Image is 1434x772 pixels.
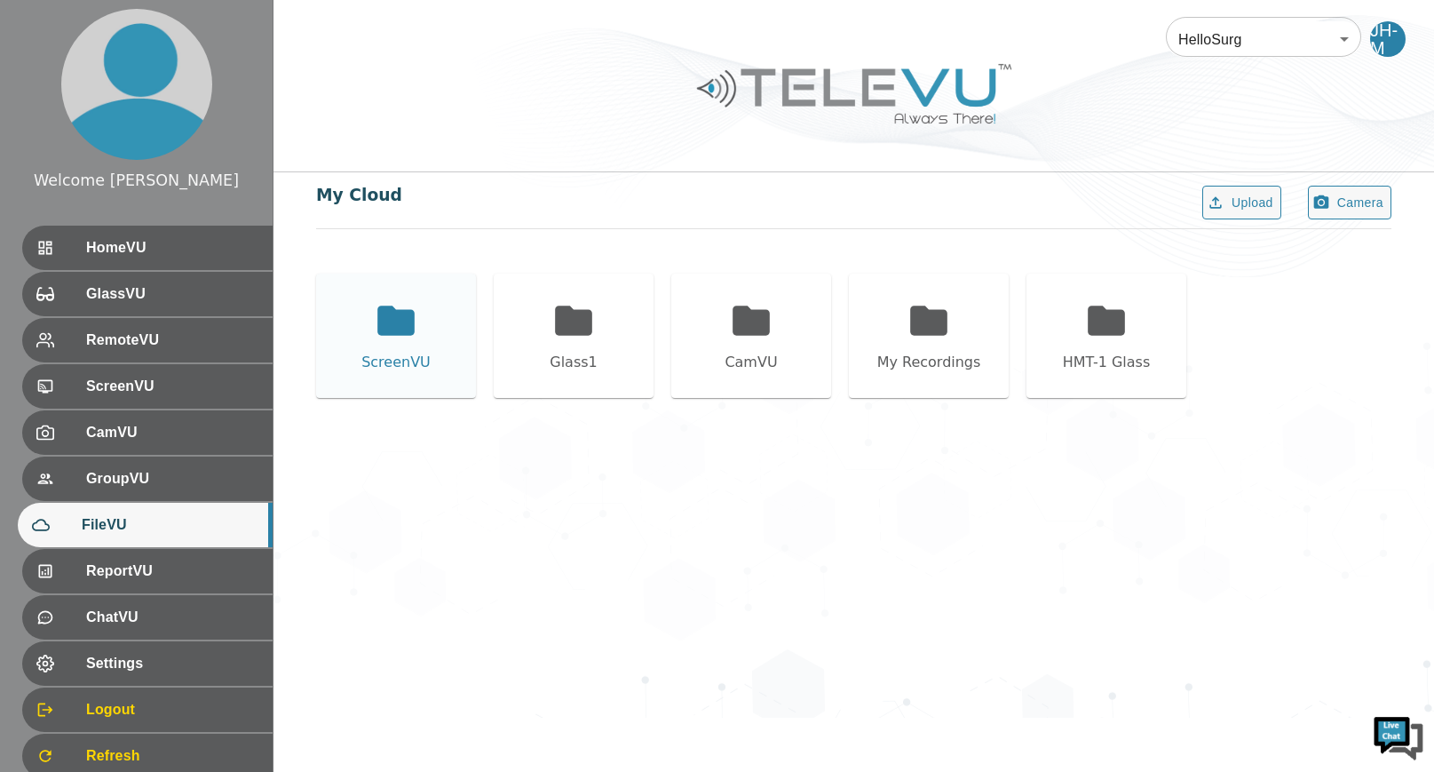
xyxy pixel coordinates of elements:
div: ScreenVU [361,352,431,373]
div: HomeVU [22,226,273,270]
div: Glass1 [550,352,598,373]
div: Minimize live chat window [291,9,334,52]
div: Logout [22,688,273,732]
div: GlassVU [22,272,273,316]
span: GroupVU [86,468,258,489]
span: FileVU [82,514,258,536]
div: FileVU [18,503,273,547]
div: CamVU [725,352,777,373]
span: ReportVU [86,561,258,582]
button: Camera [1308,186,1391,220]
img: Logo [694,57,1014,131]
div: JH-M [1370,21,1406,57]
img: profile.png [61,9,212,160]
span: ChatVU [86,607,258,628]
span: We're online! [103,224,245,403]
div: ReportVU [22,549,273,593]
div: HMT-1 Glass [1063,352,1151,373]
div: Welcome [PERSON_NAME] [34,169,239,192]
div: Settings [22,641,273,686]
div: CamVU [22,410,273,455]
img: d_736959983_company_1615157101543_736959983 [30,83,75,127]
span: CamVU [86,422,258,443]
button: Upload [1202,186,1281,220]
div: ChatVU [22,595,273,640]
div: ScreenVU [22,364,273,409]
div: HelloSurg [1166,14,1361,64]
div: My Cloud [316,183,402,208]
div: My Recordings [877,352,981,373]
span: ScreenVU [86,376,258,397]
span: RemoteVU [86,330,258,351]
div: Chat with us now [92,93,298,116]
div: GroupVU [22,457,273,501]
span: Refresh [86,745,258,767]
span: HomeVU [86,237,258,259]
span: Logout [86,699,258,720]
span: Settings [86,653,258,674]
textarea: Type your message and hit 'Enter' [9,485,338,547]
span: GlassVU [86,283,258,305]
div: RemoteVU [22,318,273,362]
img: Chat Widget [1372,710,1425,763]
